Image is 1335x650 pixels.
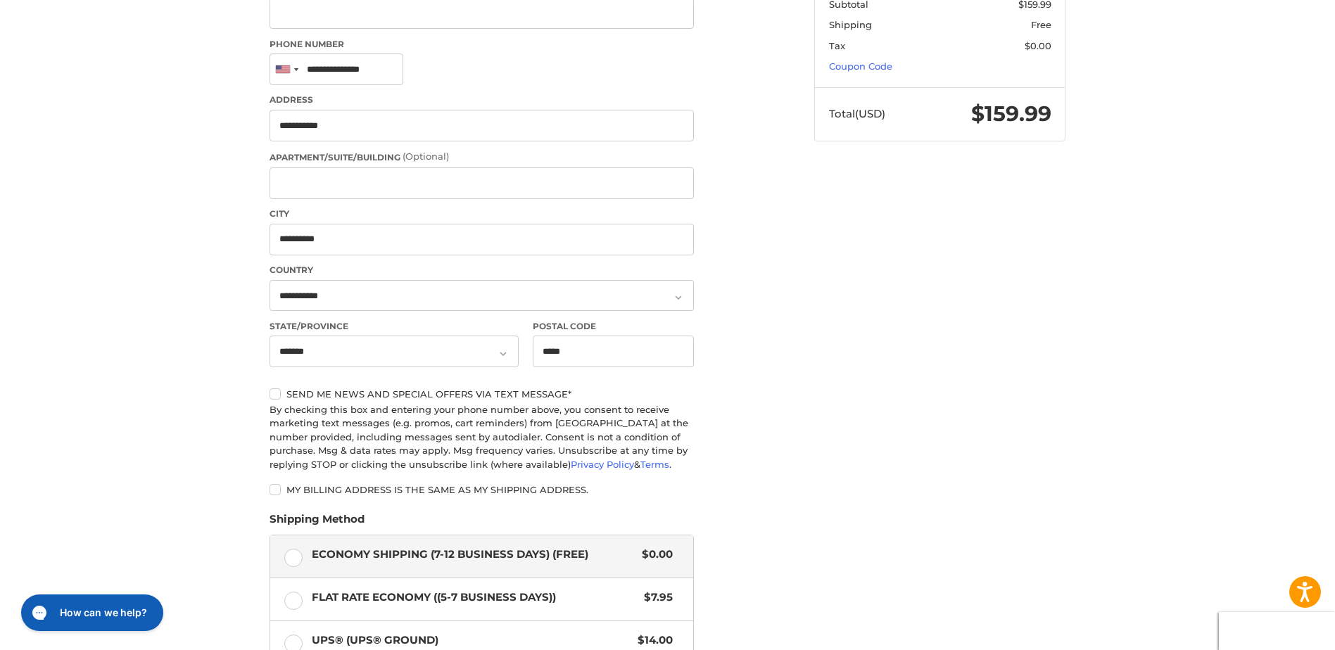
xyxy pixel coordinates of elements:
span: $159.99 [971,101,1051,127]
label: Apartment/Suite/Building [270,150,694,164]
iframe: Google Customer Reviews [1219,612,1335,650]
label: City [270,208,694,220]
label: Phone Number [270,38,694,51]
iframe: Gorgias live chat messenger [14,590,167,636]
a: Terms [640,459,669,470]
div: By checking this box and entering your phone number above, you consent to receive marketing text ... [270,403,694,472]
span: Free [1031,19,1051,30]
span: $0.00 [1025,40,1051,51]
span: UPS® (UPS® Ground) [312,632,631,649]
span: Economy Shipping (7-12 Business Days) (Free) [312,547,635,563]
label: Country [270,264,694,276]
span: $7.95 [637,590,673,606]
label: State/Province [270,320,519,333]
label: My billing address is the same as my shipping address. [270,484,694,495]
legend: Shipping Method [270,511,365,534]
span: Shipping [829,19,872,30]
a: Privacy Policy [571,459,634,470]
span: Tax [829,40,845,51]
span: Total (USD) [829,107,885,120]
span: Flat Rate Economy ((5-7 Business Days)) [312,590,638,606]
label: Postal Code [533,320,695,333]
div: United States: +1 [270,54,303,84]
a: Coupon Code [829,60,892,72]
label: Send me news and special offers via text message* [270,388,694,400]
label: Address [270,94,694,106]
span: $14.00 [631,632,673,649]
small: (Optional) [403,151,449,162]
span: $0.00 [635,547,673,563]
